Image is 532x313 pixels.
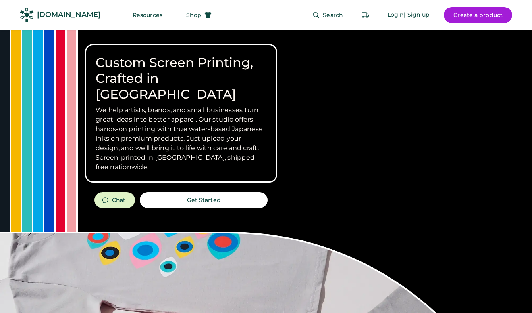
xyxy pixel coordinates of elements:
[357,7,373,23] button: Retrieve an order
[177,7,221,23] button: Shop
[140,192,268,208] button: Get Started
[387,11,404,19] div: Login
[20,8,34,22] img: Rendered Logo - Screens
[123,7,172,23] button: Resources
[96,55,266,102] h1: Custom Screen Printing, Crafted in [GEOGRAPHIC_DATA]
[37,10,100,20] div: [DOMAIN_NAME]
[186,12,201,18] span: Shop
[404,11,430,19] div: | Sign up
[323,12,343,18] span: Search
[303,7,353,23] button: Search
[444,7,512,23] button: Create a product
[96,105,266,172] h3: We help artists, brands, and small businesses turn great ideas into better apparel. Our studio of...
[94,192,135,208] button: Chat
